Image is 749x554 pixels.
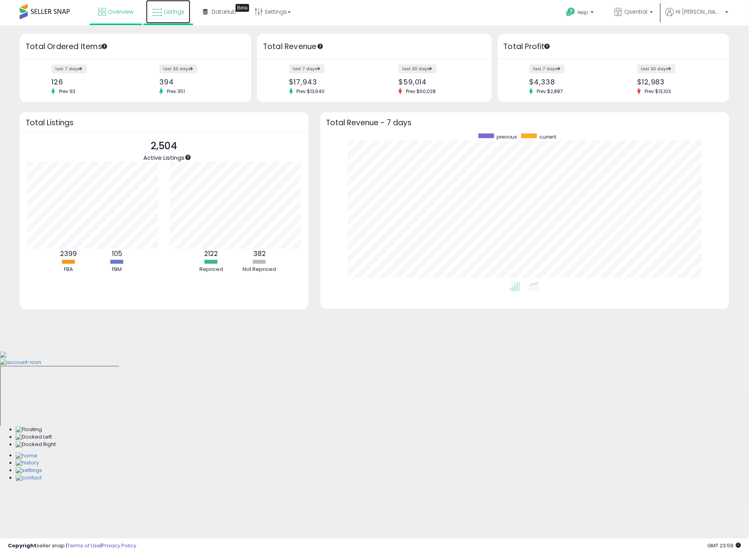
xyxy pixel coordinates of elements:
[236,266,283,273] div: Not Repriced
[625,8,648,16] span: Qsential
[504,41,723,52] h3: Total Profit
[530,78,608,86] div: $4,338
[16,453,37,460] img: Home
[236,4,249,12] div: Tooltip anchor
[101,43,108,50] div: Tooltip anchor
[566,7,576,17] i: Get Help
[317,43,324,50] div: Tooltip anchor
[112,249,122,258] b: 105
[143,154,185,162] span: Active Listings
[497,133,517,140] span: previous
[188,266,235,273] div: Repriced
[676,8,723,16] span: Hi [PERSON_NAME]
[16,460,39,467] img: History
[530,64,565,73] label: last 7 days
[16,426,42,434] img: Floating
[666,8,729,26] a: Hi [PERSON_NAME]
[398,78,478,86] div: $59,014
[540,133,557,140] span: current
[560,1,602,26] a: Help
[293,88,329,95] span: Prev: $13,640
[26,41,245,52] h3: Total Ordered Items
[45,266,92,273] div: FBA
[326,120,723,126] h3: Total Revenue - 7 days
[289,78,369,86] div: $17,943
[185,154,192,161] div: Tooltip anchor
[60,249,77,258] b: 2399
[533,88,567,95] span: Prev: $2,887
[143,139,185,154] p: 2,504
[578,9,588,16] span: Help
[289,64,325,73] label: last 7 days
[51,78,130,86] div: 126
[638,78,716,86] div: $12,983
[638,64,676,73] label: last 30 days
[51,64,87,73] label: last 7 days
[641,88,675,95] span: Prev: $13,103
[163,88,189,95] span: Prev: 351
[253,249,266,258] b: 382
[544,43,551,50] div: Tooltip anchor
[164,8,185,16] span: Listings
[402,88,440,95] span: Prev: $60,028
[263,41,486,52] h3: Total Revenue
[55,88,79,95] span: Prev: 93
[16,467,42,475] img: Settings
[16,434,52,441] img: Docked Left
[212,8,236,16] span: DataHub
[93,266,141,273] div: FBM
[16,441,56,449] img: Docked Right
[159,78,237,86] div: 394
[398,64,437,73] label: last 30 days
[159,64,197,73] label: last 30 days
[204,249,218,258] b: 2122
[108,8,133,16] span: Overview
[26,120,303,126] h3: Total Listings
[16,475,42,482] img: Contact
